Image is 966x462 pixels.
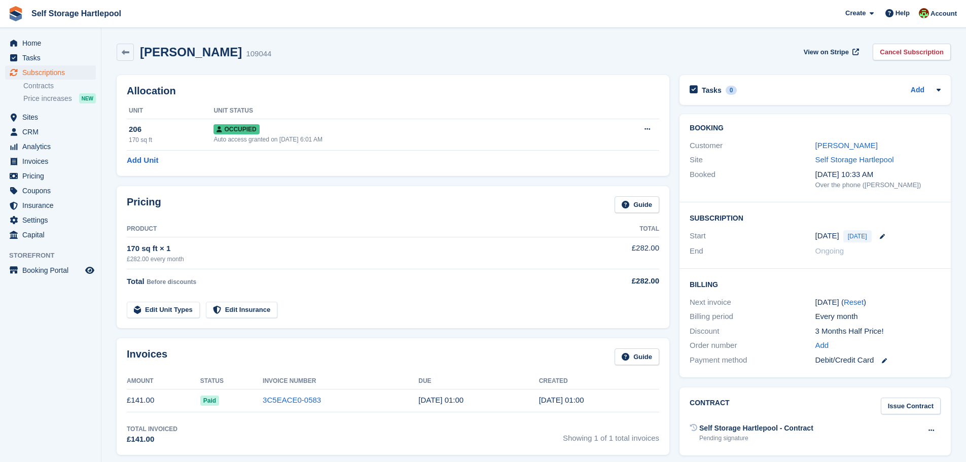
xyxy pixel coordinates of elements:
th: Due [418,373,539,389]
span: Home [22,36,83,50]
h2: Allocation [127,85,659,97]
span: Paid [200,396,219,406]
div: Discount [690,326,815,337]
a: Guide [615,196,659,213]
span: Create [845,8,866,18]
a: View on Stripe [800,44,861,60]
div: £282.00 [577,275,659,287]
span: Coupons [22,184,83,198]
a: Reset [844,298,864,306]
h2: Pricing [127,196,161,213]
a: Add [815,340,829,351]
div: Total Invoiced [127,424,177,434]
div: 206 [129,124,213,135]
span: View on Stripe [804,47,849,57]
img: stora-icon-8386f47178a22dfd0bd8f6a31ec36ba5ce8667c1dd55bd0f319d3a0aa187defe.svg [8,6,23,21]
div: 170 sq ft [129,135,213,145]
span: Account [931,9,957,19]
span: CRM [22,125,83,139]
a: Cancel Subscription [873,44,951,60]
div: NEW [79,93,96,103]
span: Subscriptions [22,65,83,80]
a: menu [5,65,96,80]
th: Product [127,221,577,237]
a: Add Unit [127,155,158,166]
span: Booking Portal [22,263,83,277]
h2: Invoices [127,348,167,365]
div: End [690,245,815,257]
th: Unit Status [213,103,586,119]
div: 0 [726,86,737,95]
div: 3 Months Half Price! [815,326,941,337]
div: Every month [815,311,941,323]
h2: Tasks [702,86,722,95]
time: 2025-09-24 00:00:00 UTC [418,396,463,404]
time: 2025-09-23 00:00:13 UTC [539,396,584,404]
div: 170 sq ft × 1 [127,243,577,255]
span: Insurance [22,198,83,212]
span: Occupied [213,124,259,134]
td: £282.00 [577,237,659,269]
div: 109044 [246,48,271,60]
a: Add [911,85,924,96]
a: [PERSON_NAME] [815,141,878,150]
span: Help [896,8,910,18]
a: menu [5,139,96,154]
a: Self Storage Hartlepool [815,155,894,164]
span: Sites [22,110,83,124]
div: Customer [690,140,815,152]
a: menu [5,263,96,277]
span: Capital [22,228,83,242]
div: Pending signature [699,434,813,443]
div: £282.00 every month [127,255,577,264]
h2: Contract [690,398,730,414]
a: menu [5,36,96,50]
a: menu [5,228,96,242]
a: Edit Insurance [206,302,278,318]
div: Next invoice [690,297,815,308]
th: Unit [127,103,213,119]
div: Payment method [690,354,815,366]
a: Price increases NEW [23,93,96,104]
a: menu [5,213,96,227]
span: Invoices [22,154,83,168]
div: Site [690,154,815,166]
span: Showing 1 of 1 total invoices [563,424,659,445]
a: 3C5EACE0-0583 [263,396,321,404]
div: Order number [690,340,815,351]
a: menu [5,169,96,183]
span: Total [127,277,145,286]
a: menu [5,110,96,124]
div: [DATE] ( ) [815,297,941,308]
span: [DATE] [843,230,872,242]
th: Status [200,373,263,389]
div: Start [690,230,815,242]
th: Amount [127,373,200,389]
span: Ongoing [815,246,844,255]
a: menu [5,198,96,212]
span: Analytics [22,139,83,154]
a: menu [5,51,96,65]
span: Before discounts [147,278,196,286]
th: Total [577,221,659,237]
h2: [PERSON_NAME] [140,45,242,59]
div: Self Storage Hartlepool - Contract [699,423,813,434]
a: Contracts [23,81,96,91]
a: Self Storage Hartlepool [27,5,125,22]
th: Invoice Number [263,373,418,389]
a: menu [5,184,96,198]
div: Over the phone ([PERSON_NAME]) [815,180,941,190]
span: Storefront [9,251,101,261]
h2: Subscription [690,212,941,223]
img: Woods Removals [919,8,929,18]
div: Billing period [690,311,815,323]
span: Settings [22,213,83,227]
div: Auto access granted on [DATE] 6:01 AM [213,135,586,144]
a: menu [5,125,96,139]
h2: Billing [690,279,941,289]
th: Created [539,373,659,389]
span: Pricing [22,169,83,183]
h2: Booking [690,124,941,132]
span: Tasks [22,51,83,65]
a: Preview store [84,264,96,276]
